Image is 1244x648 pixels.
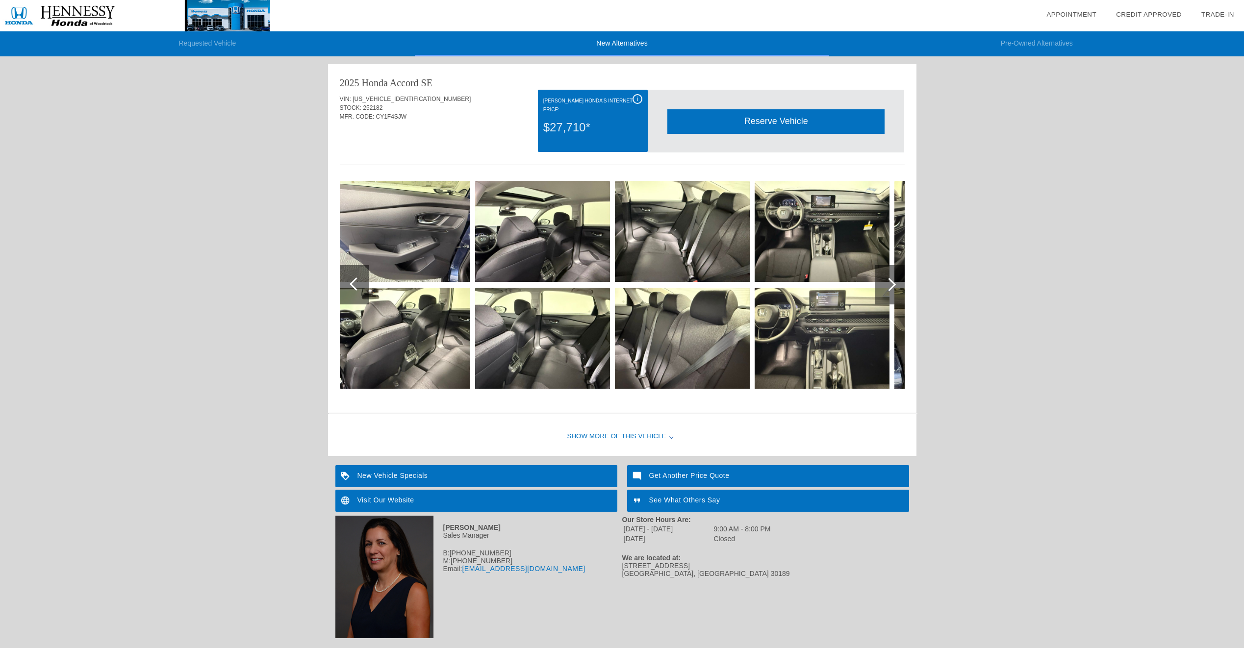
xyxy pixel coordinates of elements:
img: 7afd4535-739e-4aa1-bbd2-e678156b0e87.jpeg [755,181,889,282]
img: ic_format_quote_white_24dp_2x.png [627,490,649,512]
img: ic_language_white_24dp_2x.png [335,490,357,512]
div: $27,710* [543,115,642,140]
div: i [633,94,642,104]
a: Visit Our Website [335,490,617,512]
li: New Alternatives [415,31,830,56]
span: STOCK: [340,104,361,111]
img: 43d16908-4486-4afe-a41d-52d3647d5e21.jpeg [894,288,1029,389]
span: [PHONE_NUMBER] [451,557,512,565]
span: CY1F4SJW [376,113,407,120]
div: SE [421,76,432,90]
div: Reserve Vehicle [667,109,885,133]
font: [PERSON_NAME] Honda's Internet Price: [543,98,633,112]
div: Quoted on [DATE] 6:26:27 PM [340,136,905,151]
div: M: [335,557,622,565]
a: New Vehicle Specials [335,465,617,487]
td: Closed [713,534,771,543]
a: Credit Approved [1116,11,1182,18]
span: VIN: [340,96,351,102]
td: 9:00 AM - 8:00 PM [713,524,771,533]
a: Trade-In [1201,11,1234,18]
li: Pre-Owned Alternatives [829,31,1244,56]
span: MFR. CODE: [340,113,375,120]
strong: We are located at: [622,554,681,562]
img: 4418acb9-6270-498c-95ff-291c099b84bc.jpeg [475,181,610,282]
strong: Our Store Hours Are: [622,516,691,523]
div: B: [335,549,622,557]
img: 8ea19f45-e9db-452a-b809-310d23372e01.jpeg [615,288,750,389]
div: 2025 Honda Accord [340,76,419,90]
a: Get Another Price Quote [627,465,909,487]
strong: [PERSON_NAME] [443,523,501,531]
td: [DATE] - [DATE] [623,524,712,533]
span: 252182 [363,104,382,111]
img: 9b0889d5-9866-4e85-8358-5c38146cbb5b.jpeg [335,288,470,389]
img: e430bb86-1fa1-49ed-8155-4052d484b3c3.jpeg [615,181,750,282]
span: [US_VEHICLE_IDENTIFICATION_NUMBER] [353,96,471,102]
a: See What Others Say [627,490,909,512]
img: cade8b52-7ea2-4178-b143-e846ca2e8690.jpeg [475,288,610,389]
a: [EMAIL_ADDRESS][DOMAIN_NAME] [462,565,585,573]
img: aedd794f-13a3-45d1-a577-0de79a9261b1.jpeg [335,181,470,282]
img: 58b0081f-27aa-472d-b67b-c05ce6f11c72.jpeg [894,181,1029,282]
img: ic_loyalty_white_24dp_2x.png [335,465,357,487]
div: [STREET_ADDRESS] [GEOGRAPHIC_DATA], [GEOGRAPHIC_DATA] 30189 [622,562,909,577]
div: Email: [335,565,622,573]
span: [PHONE_NUMBER] [450,549,511,557]
img: 2e2c241c-3863-4e0c-be57-341dd849664a.jpeg [755,288,889,389]
td: [DATE] [623,534,712,543]
img: ic_mode_comment_white_24dp_2x.png [627,465,649,487]
div: Show More of this Vehicle [328,417,916,456]
div: Sales Manager [335,531,622,539]
a: Appointment [1046,11,1096,18]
